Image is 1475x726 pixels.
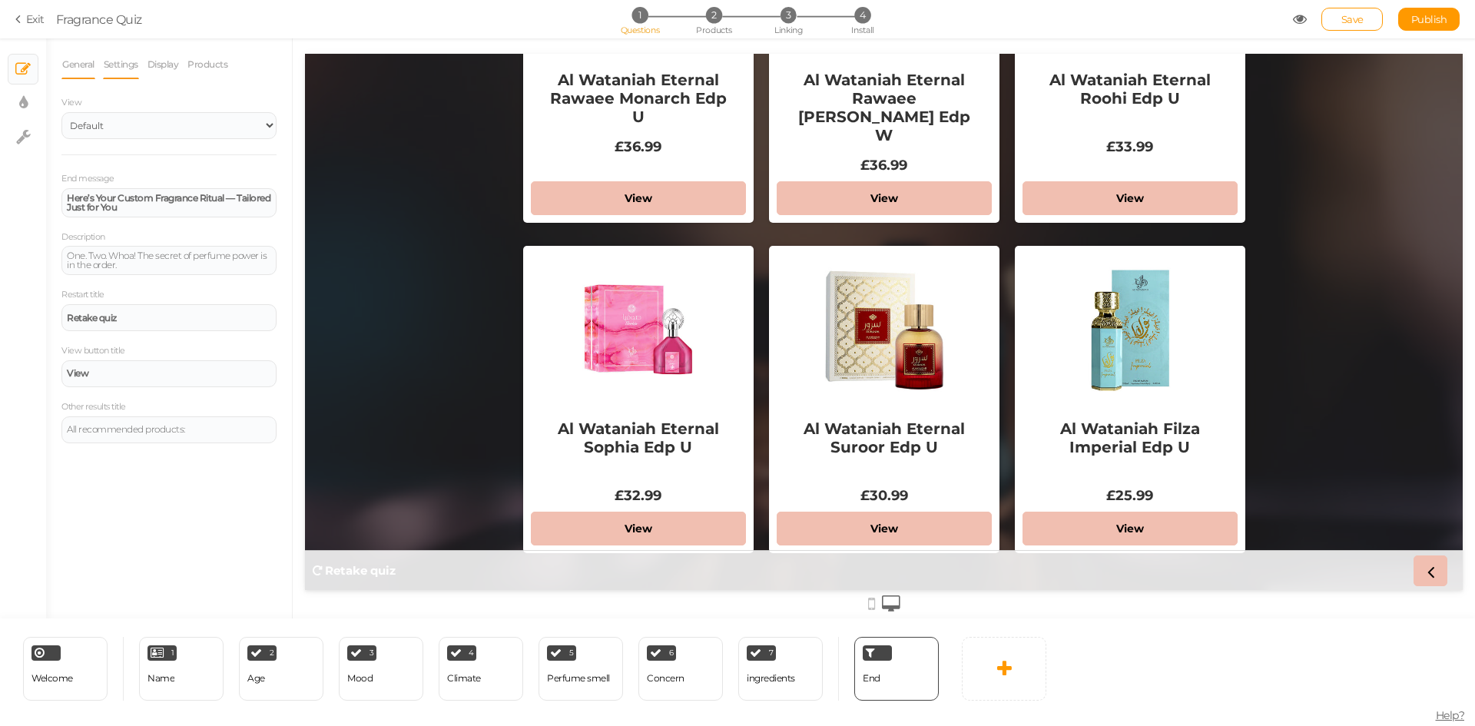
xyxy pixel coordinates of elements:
span: Products [696,25,732,35]
span: Help? [1436,708,1465,722]
label: End message [61,174,114,184]
strong: View [320,468,347,482]
div: £30.99 [555,433,603,450]
span: 4 [469,649,474,657]
label: View button title [61,346,125,356]
div: Al Wataniah Filza Imperial Edp U [718,353,933,433]
div: 7 ingredients [738,637,823,701]
div: £36.99 [555,103,602,120]
span: Publish [1411,13,1447,25]
span: Welcome [31,672,73,684]
div: 6 Concern [638,637,723,701]
div: Fragrance Quiz [56,10,142,28]
div: Al Wataniah Eternal Sophia Edp U [226,353,441,433]
div: Save [1321,8,1383,31]
li: 1 Questions [604,7,675,23]
div: Mood [347,673,373,684]
div: Name [147,673,174,684]
div: 4 Climate [439,637,523,701]
span: 5 [569,649,574,657]
a: Display [147,50,180,79]
a: Settings [103,50,139,79]
span: 3 [781,7,797,23]
span: 1 [171,649,174,657]
li: 4 Install [827,7,898,23]
div: Perfume smell [547,673,610,684]
div: Al Wataniah Eternal Rawaee Monarch Edp U [226,5,441,85]
strong: Retake quiz [67,313,117,323]
span: Linking [774,25,802,35]
span: Install [851,25,873,35]
div: £36.99 [310,85,356,101]
div: Welcome [23,637,108,701]
span: 7 [769,649,774,657]
a: Exit [15,12,45,27]
label: Description [61,232,105,243]
strong: View [67,367,88,379]
strong: View [565,468,593,482]
strong: View [811,468,839,482]
strong: Retake quiz [20,509,91,524]
a: General [61,50,95,79]
div: 2 Age [239,637,323,701]
span: 6 [669,649,674,657]
strong: View [811,138,839,151]
label: Restart title [61,290,104,300]
div: Concern [647,673,684,684]
span: 2 [706,7,722,23]
div: All recommended products: [67,425,271,434]
div: ingredients [747,673,795,684]
li: 3 Linking [753,7,824,23]
span: 2 [270,649,274,657]
div: End [854,637,939,701]
div: Al Wataniah Eternal Rawaee [PERSON_NAME] Edp W [472,5,687,103]
div: 3 Mood [339,637,423,701]
strong: View [320,138,347,151]
span: End [863,672,880,684]
span: 4 [854,7,870,23]
label: Other results title [61,402,126,413]
span: 3 [370,649,374,657]
div: One. Two. Whoa! The secret of perfume power is in the order. [67,251,271,270]
div: Al Wataniah Eternal Suroor Edp U [472,353,687,433]
div: 5 Perfume smell [539,637,623,701]
div: 1 Name [139,637,224,701]
span: View [61,97,81,108]
div: £32.99 [310,433,356,450]
li: 2 Products [678,7,750,23]
span: Save [1341,13,1364,25]
div: Age [247,673,265,684]
div: £33.99 [801,85,848,101]
strong: View [565,138,593,151]
div: Al Wataniah Eternal Roohi Edp U [718,5,933,85]
a: Products [187,50,228,79]
div: £25.99 [801,433,848,450]
span: Questions [621,25,660,35]
span: 1 [631,7,648,23]
div: Climate [447,673,481,684]
strong: Here’s Your Custom Fragrance Ritual — Tailored Just for You [67,192,270,213]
